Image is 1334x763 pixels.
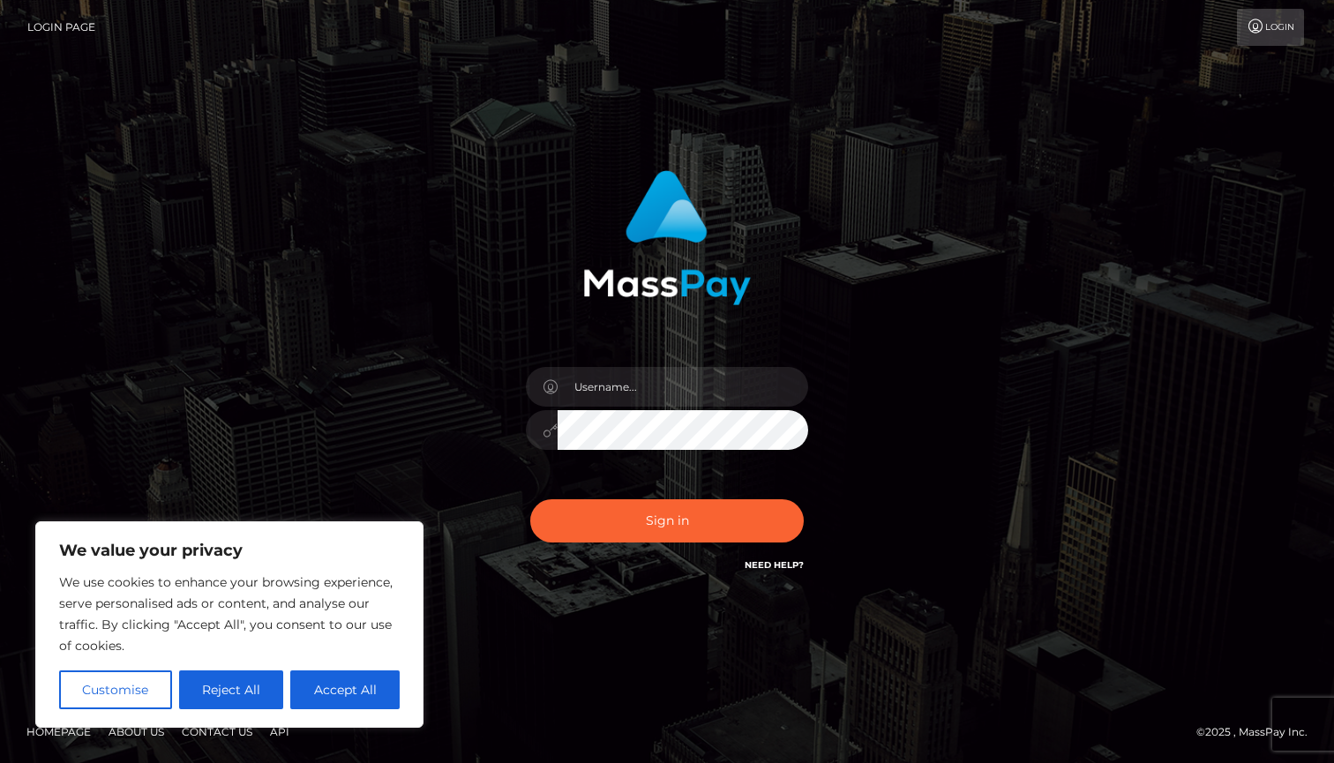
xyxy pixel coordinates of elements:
[179,670,284,709] button: Reject All
[101,718,171,745] a: About Us
[59,572,400,656] p: We use cookies to enhance your browsing experience, serve personalised ads or content, and analys...
[290,670,400,709] button: Accept All
[1196,722,1321,742] div: © 2025 , MassPay Inc.
[27,9,95,46] a: Login Page
[745,559,804,571] a: Need Help?
[175,718,259,745] a: Contact Us
[1237,9,1304,46] a: Login
[19,718,98,745] a: Homepage
[530,499,804,542] button: Sign in
[583,170,751,305] img: MassPay Login
[59,540,400,561] p: We value your privacy
[59,670,172,709] button: Customise
[263,718,296,745] a: API
[558,367,808,407] input: Username...
[35,521,423,728] div: We value your privacy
